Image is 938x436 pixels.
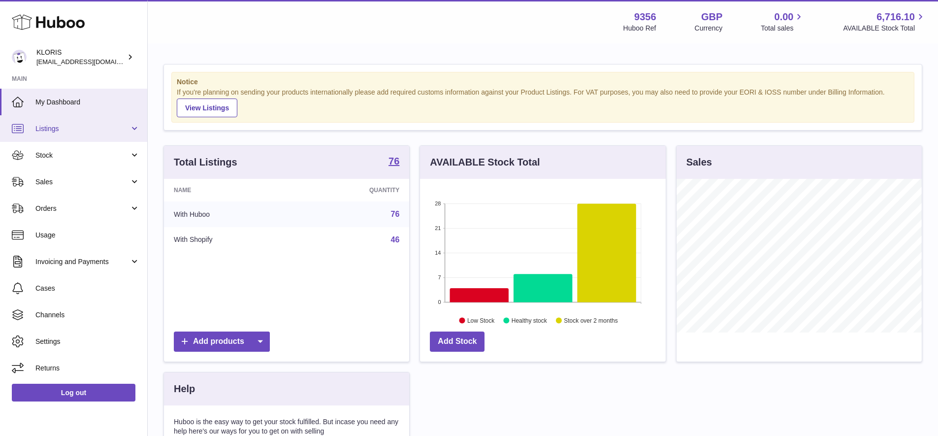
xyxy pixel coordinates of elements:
a: Add Stock [430,332,485,352]
span: Returns [35,364,140,373]
a: Log out [12,384,135,402]
strong: Notice [177,77,909,87]
text: 14 [435,250,441,256]
span: AVAILABLE Stock Total [843,24,926,33]
th: Name [164,179,296,201]
a: 46 [391,235,400,244]
div: KLORIS [36,48,125,67]
span: Settings [35,337,140,346]
span: My Dashboard [35,98,140,107]
span: Usage [35,231,140,240]
th: Quantity [296,179,410,201]
text: Healthy stock [512,317,548,324]
span: Sales [35,177,129,187]
div: If you're planning on sending your products internationally please add required customs informati... [177,88,909,117]
td: With Huboo [164,201,296,227]
text: 7 [438,274,441,280]
div: Currency [695,24,723,33]
text: Low Stock [467,317,495,324]
span: 0.00 [775,10,794,24]
span: Stock [35,151,129,160]
a: Add products [174,332,270,352]
a: 76 [388,156,399,168]
strong: 76 [388,156,399,166]
span: Total sales [761,24,805,33]
span: Listings [35,124,129,134]
span: Orders [35,204,129,213]
td: With Shopify [164,227,296,253]
a: View Listings [177,99,237,117]
div: Huboo Ref [623,24,656,33]
h3: Sales [686,156,712,169]
span: 6,716.10 [876,10,915,24]
h3: Help [174,382,195,396]
h3: Total Listings [174,156,237,169]
h3: AVAILABLE Stock Total [430,156,540,169]
span: Cases [35,284,140,293]
p: Huboo is the easy way to get your stock fulfilled. But incase you need any help here's our ways f... [174,417,399,436]
span: [EMAIL_ADDRESS][DOMAIN_NAME] [36,58,145,66]
img: huboo@kloriscbd.com [12,50,27,65]
a: 0.00 Total sales [761,10,805,33]
text: 0 [438,299,441,305]
text: 28 [435,201,441,206]
a: 76 [391,210,400,218]
span: Channels [35,310,140,320]
span: Invoicing and Payments [35,257,129,267]
text: 21 [435,225,441,231]
strong: GBP [701,10,722,24]
text: Stock over 2 months [564,317,618,324]
a: 6,716.10 AVAILABLE Stock Total [843,10,926,33]
strong: 9356 [634,10,656,24]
